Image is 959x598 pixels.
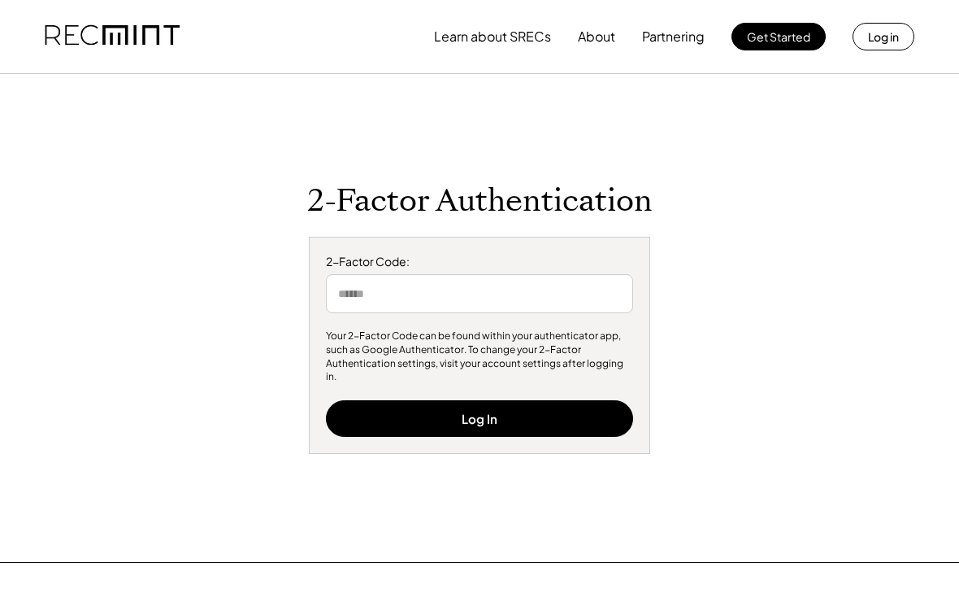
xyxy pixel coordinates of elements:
button: Partnering [642,20,705,53]
img: recmint-logotype%403x.png [45,9,180,64]
div: 2-Factor Code: [326,254,633,270]
h1: 2-Factor Authentication [307,182,653,220]
button: Learn about SRECs [434,20,551,53]
button: Get Started [731,23,826,50]
div: Your 2-Factor Code can be found within your authenticator app, such as Google Authenticator. To c... [326,330,633,384]
button: Log in [853,23,914,50]
button: About [578,20,615,53]
button: Log In [326,400,633,437]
